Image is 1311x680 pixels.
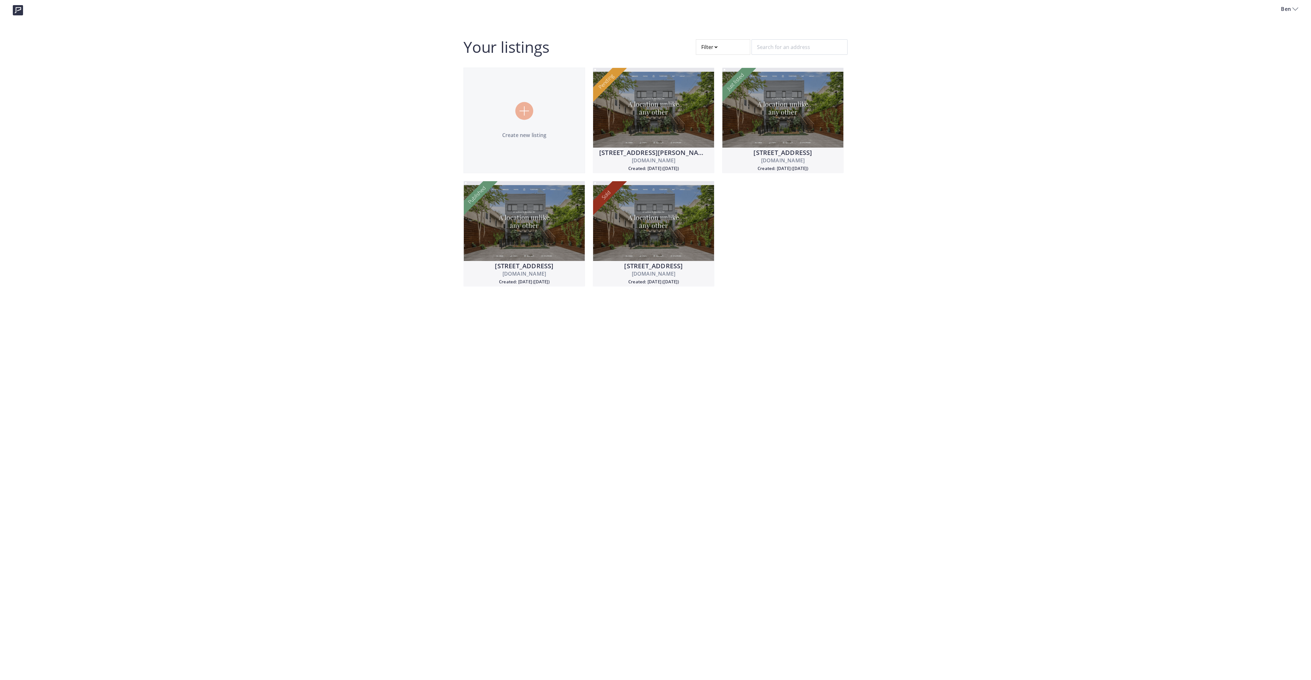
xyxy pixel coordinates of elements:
[13,5,23,15] img: logo
[463,39,549,55] h2: Your listings
[1281,5,1292,13] span: Ben
[752,39,848,55] input: Search for an address
[463,68,585,173] a: Create new listing
[464,131,585,139] p: Create new listing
